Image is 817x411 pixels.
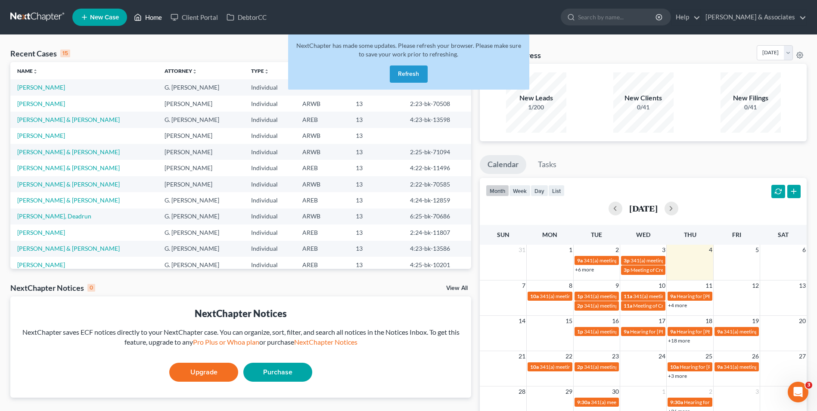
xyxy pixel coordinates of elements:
td: Individual [244,79,295,95]
span: 341(a) meeting for [PERSON_NAME] [584,328,667,335]
h2: [DATE] [629,204,658,213]
td: 2:24-bk-11807 [403,224,471,240]
td: 13 [349,160,404,176]
span: 9a [670,328,676,335]
a: Purchase [243,363,312,382]
span: 14 [518,316,526,326]
td: G. [PERSON_NAME] [158,192,244,208]
td: AREB [295,241,349,257]
span: 9a [717,364,723,370]
a: Home [130,9,166,25]
span: 10a [530,293,539,299]
div: Recent Cases [10,48,70,59]
div: 15 [60,50,70,57]
div: New Filings [721,93,781,103]
span: Hearing for [PERSON_NAME] [680,364,747,370]
span: Fri [732,231,741,238]
span: 3p [624,257,630,264]
td: AREB [295,192,349,208]
td: [PERSON_NAME] [158,160,244,176]
td: Individual [244,96,295,112]
a: Typeunfold_more [251,68,269,74]
span: 9a [717,328,723,335]
a: Tasks [530,155,564,174]
td: 13 [349,128,404,144]
td: AREB [295,224,349,240]
td: Individual [244,144,295,160]
span: 341(a) meeting for [PERSON_NAME] and [PERSON_NAME] [584,293,718,299]
td: Individual [244,160,295,176]
td: G. [PERSON_NAME] [158,112,244,128]
span: 341(a) meeting for [PERSON_NAME] and [PERSON_NAME] [631,257,764,264]
span: 9:30a [670,399,683,405]
i: unfold_more [192,69,197,74]
a: Attorneyunfold_more [165,68,197,74]
div: New Clients [613,93,674,103]
span: 1 [661,386,666,397]
span: 9a [624,328,629,335]
span: 341(a) meeting for [PERSON_NAME] [584,257,667,264]
button: day [531,185,548,196]
i: unfold_more [264,69,269,74]
span: 11a [624,302,632,309]
span: 5 [755,245,760,255]
span: 31 [518,245,526,255]
span: 2p [577,302,583,309]
span: Sun [497,231,509,238]
span: 27 [798,351,807,361]
td: Individual [244,128,295,144]
span: 21 [518,351,526,361]
span: 9 [615,280,620,291]
span: 19 [751,316,760,326]
span: Mon [542,231,557,238]
span: 2p [577,364,583,370]
span: 10 [658,280,666,291]
td: Individual [244,112,295,128]
span: 3 [805,382,812,389]
td: [PERSON_NAME] [158,96,244,112]
span: Tue [591,231,602,238]
span: Hearing for [PERSON_NAME] [684,399,751,405]
a: NextChapter Notices [294,338,357,346]
td: Individual [244,241,295,257]
td: ARWB [295,144,349,160]
div: 0/41 [721,103,781,112]
td: G. [PERSON_NAME] [158,209,244,224]
td: ARWB [295,96,349,112]
span: NextChapter has made some updates. Please refresh your browser. Please make sure to save your wor... [296,42,521,58]
a: [PERSON_NAME] [17,84,65,91]
div: 0 [87,284,95,292]
span: 9a [577,257,583,264]
td: 2:23-bk-70508 [403,96,471,112]
iframe: Intercom live chat [788,382,808,402]
span: 341(a) meeting for [PERSON_NAME] and [PERSON_NAME] [584,364,718,370]
span: 18 [705,316,713,326]
div: New Leads [506,93,566,103]
span: 10a [530,364,539,370]
td: ARWB [295,209,349,224]
td: 4:22-bk-11496 [403,160,471,176]
a: [PERSON_NAME] & [PERSON_NAME] [17,181,120,188]
a: [PERSON_NAME] & [PERSON_NAME] [17,116,120,123]
span: 4 [708,245,713,255]
span: Sat [778,231,789,238]
span: 341(a) meeting for [PERSON_NAME] [724,364,807,370]
a: [PERSON_NAME] [17,132,65,139]
span: 3 [661,245,666,255]
td: 13 [349,257,404,273]
div: NextChapter Notices [17,307,464,320]
span: 20 [798,316,807,326]
span: 2 [615,245,620,255]
a: Calendar [480,155,526,174]
div: 0/41 [613,103,674,112]
span: 9a [670,293,676,299]
a: Help [671,9,700,25]
td: 6:25-bk-70686 [403,209,471,224]
span: 7 [521,280,526,291]
td: ARWB [295,176,349,192]
a: DebtorCC [222,9,271,25]
span: Hearing for [PERSON_NAME] Provence [630,328,720,335]
a: [PERSON_NAME] & [PERSON_NAME] [17,148,120,156]
span: Meeting of Creditors for [PERSON_NAME] and [PERSON_NAME] [631,267,777,273]
a: +6 more [575,266,594,273]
